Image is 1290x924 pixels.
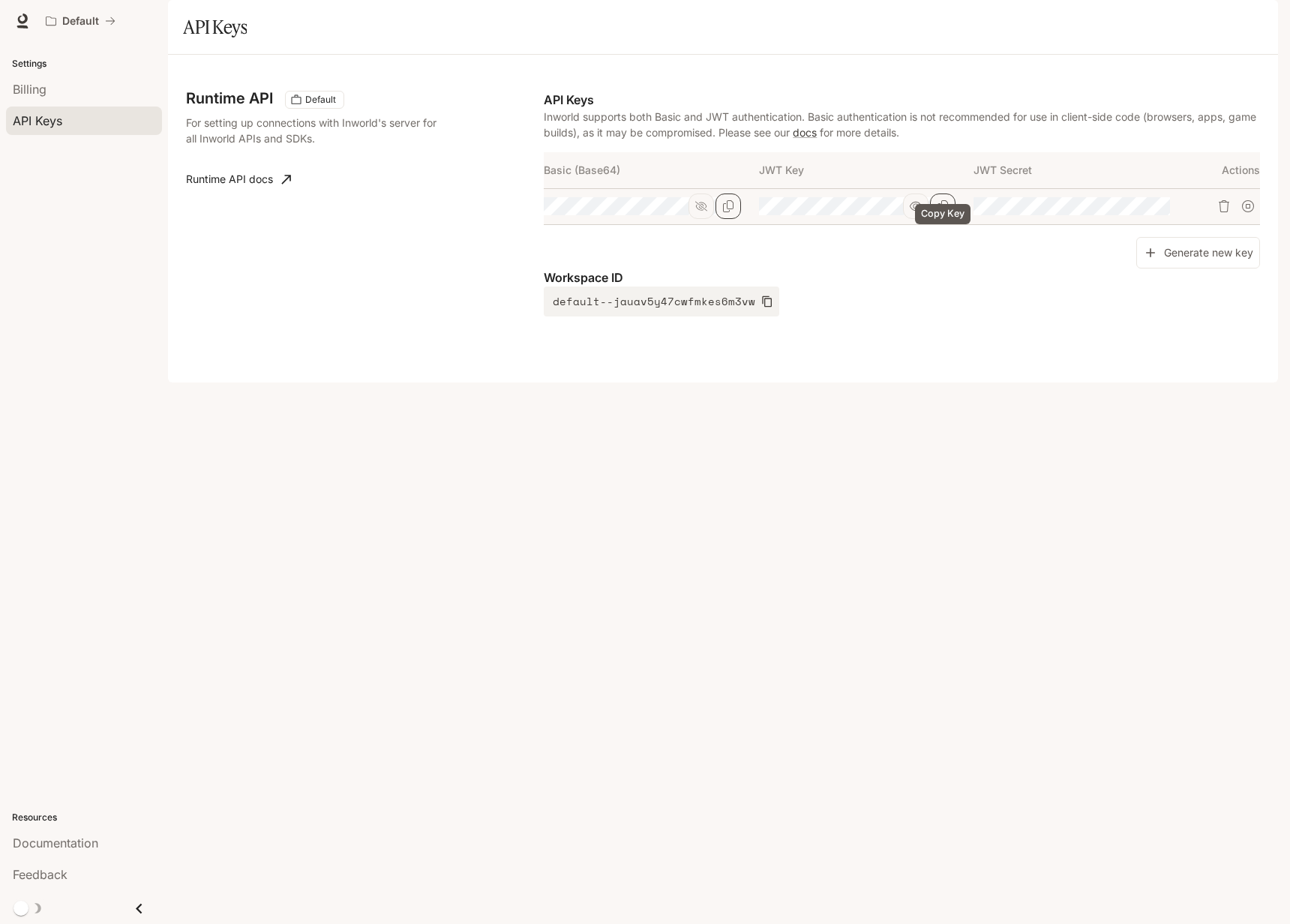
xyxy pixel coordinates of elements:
button: Suspend API key [1236,194,1260,218]
p: For setting up connections with Inworld's server for all Inworld APIs and SDKs. [186,115,445,146]
span: Default [299,93,342,106]
h1: API Keys [183,12,247,42]
button: Delete API key [1212,194,1236,218]
p: API Keys [544,91,1260,109]
th: Actions [1189,152,1260,188]
p: Workspace ID [544,268,1260,286]
button: default--jauav5y47cwfmkes6m3vw [544,286,779,316]
button: Generate new key [1136,237,1260,269]
div: These keys will apply to your current workspace only [285,91,344,109]
p: Default [62,15,99,28]
a: docs [793,126,817,139]
th: JWT Key [759,152,973,188]
h3: Runtime API [186,91,273,106]
th: Basic (Base64) [544,152,758,188]
a: Runtime API docs [180,164,297,194]
p: Inworld supports both Basic and JWT authentication. Basic authentication is not recommended for u... [544,109,1260,140]
button: Copy Key [930,193,955,219]
button: Copy Basic (Base64) [715,193,741,219]
button: All workspaces [39,6,122,36]
div: Copy Key [915,204,970,224]
th: JWT Secret [973,152,1188,188]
